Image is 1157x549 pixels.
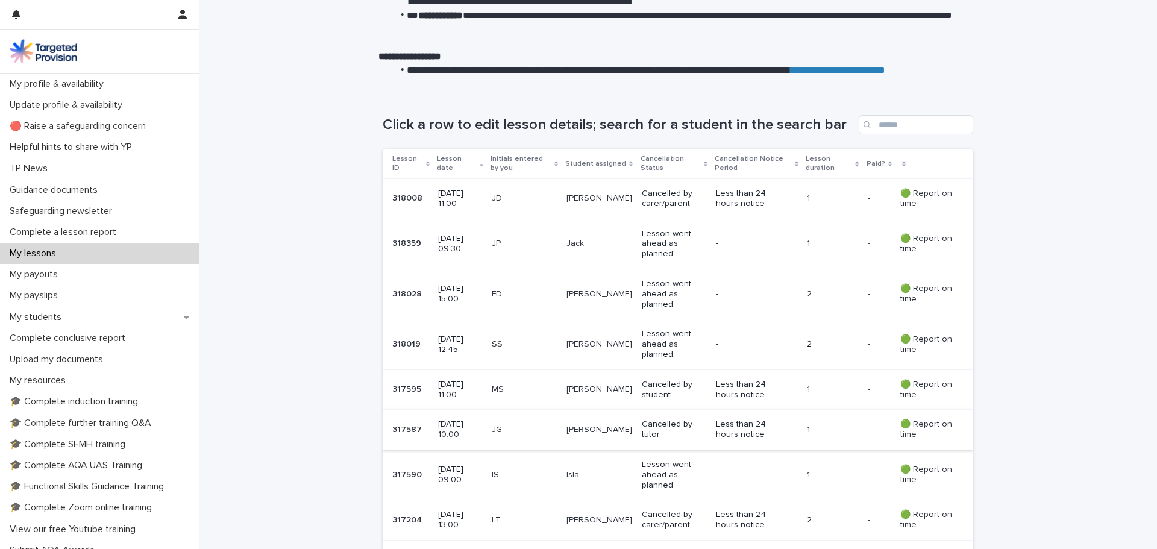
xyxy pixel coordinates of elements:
p: Complete conclusive report [5,333,135,344]
p: 1 [807,470,858,480]
p: JG [492,425,557,435]
tr: 317595317595 [DATE] 11:00MS[PERSON_NAME]Cancelled by studentLess than 24 hours notice1-- 🟢 Report... [383,369,973,410]
p: - [868,513,873,525]
p: TP News [5,163,57,174]
p: 🎓 Functional Skills Guidance Training [5,481,174,492]
p: - [716,470,783,480]
p: [DATE] 09:00 [438,465,482,485]
p: Lesson went ahead as planned [642,329,706,359]
p: Guidance documents [5,184,107,196]
p: 🟢 Report on time [900,510,954,530]
p: Cancellation Notice Period [715,152,792,175]
p: 317590 [392,468,424,480]
p: JP [492,239,557,249]
p: 1 [807,384,858,395]
p: [DATE] 11:00 [438,189,482,209]
p: My payouts [5,269,67,280]
p: 🟢 Report on time [900,334,954,355]
tr: 318019318019 [DATE] 12:45SS[PERSON_NAME]Lesson went ahead as planned-2-- 🟢 Report on time [383,319,973,369]
p: Isla [566,470,632,480]
p: 2 [807,289,858,300]
p: Lesson date [437,152,477,175]
p: Lesson ID [392,152,423,175]
p: 🎓 Complete SEMH training [5,439,135,450]
p: Jack [566,239,632,249]
p: - [716,239,783,249]
p: Helpful hints to share with YP [5,142,142,153]
p: - [716,339,783,350]
p: Cancellation Status [641,152,701,175]
p: [DATE] 15:00 [438,284,482,304]
p: - [868,287,873,300]
p: Cancelled by student [642,380,706,400]
input: Search [859,115,973,134]
p: 1 [807,425,858,435]
p: - [868,468,873,480]
h1: Click a row to edit lesson details; search for a student in the search bar [383,116,854,134]
p: 317587 [392,422,424,435]
p: Lesson went ahead as planned [642,460,706,490]
p: My resources [5,375,75,386]
p: My payslips [5,290,67,301]
p: FD [492,289,557,300]
p: 🎓 Complete further training Q&A [5,418,161,429]
p: SS [492,339,557,350]
p: 1 [807,193,858,204]
p: Less than 24 hours notice [716,510,783,530]
tr: 317587317587 [DATE] 10:00JG[PERSON_NAME]Cancelled by tutorLess than 24 hours notice1-- 🟢 Report o... [383,410,973,450]
p: - [716,289,783,300]
p: [DATE] 09:30 [438,234,482,254]
p: Less than 24 hours notice [716,189,783,209]
p: 🟢 Report on time [900,189,954,209]
p: [DATE] 11:00 [438,380,482,400]
p: LT [492,515,557,525]
tr: 318028318028 [DATE] 15:00FD[PERSON_NAME]Lesson went ahead as planned-2-- 🟢 Report on time [383,269,973,319]
p: 🟢 Report on time [900,284,954,304]
p: Cancelled by tutor [642,419,706,440]
p: Initials entered by you [491,152,551,175]
p: - [868,191,873,204]
p: 2 [807,339,858,350]
p: 318019 [392,337,423,350]
p: [PERSON_NAME] [566,425,632,435]
p: Less than 24 hours notice [716,419,783,440]
p: [PERSON_NAME] [566,515,632,525]
p: Safeguarding newsletter [5,205,122,217]
p: IS [492,470,557,480]
p: Complete a lesson report [5,227,126,238]
p: [PERSON_NAME] [566,339,632,350]
tr: 318008318008 [DATE] 11:00JD[PERSON_NAME]Cancelled by carer/parentLess than 24 hours notice1-- 🟢 R... [383,179,973,219]
p: 🟢 Report on time [900,419,954,440]
p: MS [492,384,557,395]
p: Less than 24 hours notice [716,380,783,400]
p: Lesson went ahead as planned [642,279,706,309]
p: 317595 [392,382,424,395]
p: 🟢 Report on time [900,234,954,254]
p: Upload my documents [5,354,113,365]
p: Lesson went ahead as planned [642,229,706,259]
p: Cancelled by carer/parent [642,510,706,530]
p: 🟢 Report on time [900,465,954,485]
tr: 317590317590 [DATE] 09:00ISIslaLesson went ahead as planned-1-- 🟢 Report on time [383,450,973,500]
p: [PERSON_NAME] [566,289,632,300]
p: [DATE] 13:00 [438,510,482,530]
p: - [868,382,873,395]
p: - [868,236,873,249]
p: 🎓 Complete AQA UAS Training [5,460,152,471]
p: View our free Youtube training [5,524,145,535]
p: 🔴 Raise a safeguarding concern [5,121,155,132]
tr: 317204317204 [DATE] 13:00LT[PERSON_NAME]Cancelled by carer/parentLess than 24 hours notice2-- 🟢 R... [383,500,973,541]
p: Update profile & availability [5,99,132,111]
p: - [868,422,873,435]
p: [DATE] 10:00 [438,419,482,440]
p: 318359 [392,236,424,249]
p: 🟢 Report on time [900,380,954,400]
tr: 318359318359 [DATE] 09:30JPJackLesson went ahead as planned-1-- 🟢 Report on time [383,219,973,269]
p: JD [492,193,557,204]
p: [PERSON_NAME] [566,193,632,204]
p: [PERSON_NAME] [566,384,632,395]
p: Student assigned [565,157,626,171]
p: - [868,337,873,350]
p: Lesson duration [806,152,853,175]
